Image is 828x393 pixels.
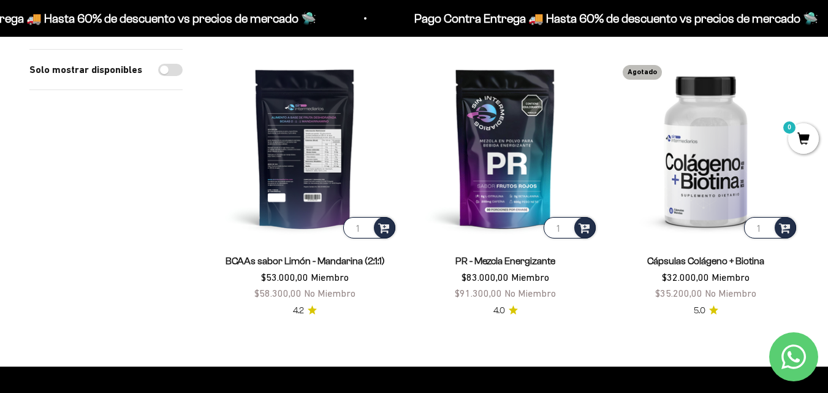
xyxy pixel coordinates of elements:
span: $91.300,00 [455,288,502,299]
span: No Miembro [504,288,556,299]
a: 0 [788,133,819,147]
span: Miembro [712,272,750,283]
span: No Miembro [304,288,355,299]
span: Miembro [311,272,349,283]
a: 4.04.0 de 5.0 estrellas [493,304,518,318]
span: No Miembro [705,288,756,299]
a: PR - Mezcla Energizante [455,256,555,266]
span: $53.000,00 [261,272,308,283]
a: 4.24.2 de 5.0 estrellas [293,304,317,318]
a: BCAAs sabor Limón - Mandarina (2:1:1) [226,256,385,266]
span: 4.2 [293,304,304,318]
span: $35.200,00 [655,288,702,299]
span: $58.300,00 [254,288,302,299]
a: Cápsulas Colágeno + Biotina [647,256,764,266]
a: 5.05.0 de 5.0 estrellas [694,304,718,318]
label: Solo mostrar disponibles [29,62,142,78]
mark: 0 [782,120,797,135]
span: 4.0 [493,304,505,318]
p: Pago Contra Entrega 🚚 Hasta 60% de descuento vs precios de mercado 🛸 [413,9,817,28]
span: 5.0 [694,304,705,318]
span: $32.000,00 [662,272,709,283]
span: $83.000,00 [461,272,509,283]
img: BCAAs sabor Limón - Mandarina (2:1:1) [212,55,398,241]
span: Miembro [511,272,549,283]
